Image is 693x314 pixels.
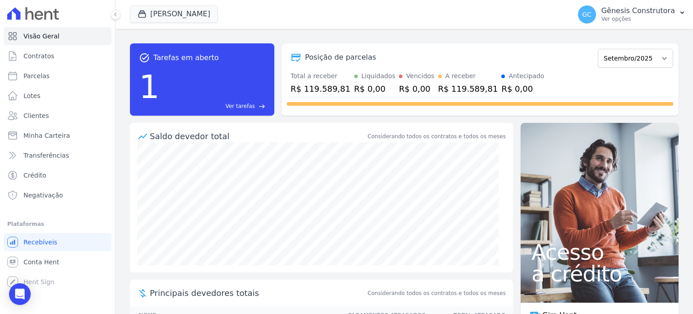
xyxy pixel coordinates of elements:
p: Gênesis Construtora [601,6,675,15]
span: Tarefas em aberto [153,52,219,63]
div: Total a receber [291,71,351,81]
div: R$ 0,00 [399,83,434,95]
div: A receber [445,71,476,81]
span: Contratos [23,52,54,61]
span: Minha Carteira [23,131,70,140]
span: Recebíveis [23,238,57,247]
a: Minha Carteira [4,127,111,145]
div: Open Intercom Messenger [9,283,31,305]
span: Visão Geral [23,32,60,41]
a: Ver tarefas east [163,102,265,110]
span: task_alt [139,52,150,63]
span: Ver tarefas [226,102,255,110]
p: Ver opções [601,15,675,23]
span: east [259,103,265,110]
button: GC Gênesis Construtora Ver opções [571,2,693,27]
a: Lotes [4,87,111,105]
a: Recebíveis [4,233,111,251]
div: Plataformas [7,219,108,230]
span: Crédito [23,171,46,180]
span: Transferências [23,151,69,160]
button: [PERSON_NAME] [130,5,218,23]
div: R$ 119.589,81 [438,83,498,95]
div: Considerando todos os contratos e todos os meses [368,132,506,141]
div: Posição de parcelas [305,52,376,63]
a: Transferências [4,146,111,164]
a: Visão Geral [4,27,111,45]
span: Negativação [23,191,63,200]
span: Conta Hent [23,258,59,267]
div: Liquidados [361,71,396,81]
div: Saldo devedor total [150,130,366,142]
a: Contratos [4,47,111,65]
span: Principais devedores totais [150,287,366,299]
a: Negativação [4,186,111,204]
a: Clientes [4,107,111,125]
a: Crédito [4,166,111,184]
span: Considerando todos os contratos e todos os meses [368,289,506,297]
span: a crédito [531,263,668,285]
a: Parcelas [4,67,111,85]
div: 1 [139,63,160,110]
div: Antecipado [508,71,544,81]
div: R$ 119.589,81 [291,83,351,95]
div: R$ 0,00 [501,83,544,95]
span: Acesso [531,241,668,263]
div: R$ 0,00 [354,83,396,95]
span: GC [582,11,591,18]
span: Parcelas [23,71,50,80]
a: Conta Hent [4,253,111,271]
span: Clientes [23,111,49,120]
div: Vencidos [406,71,434,81]
span: Lotes [23,91,41,100]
